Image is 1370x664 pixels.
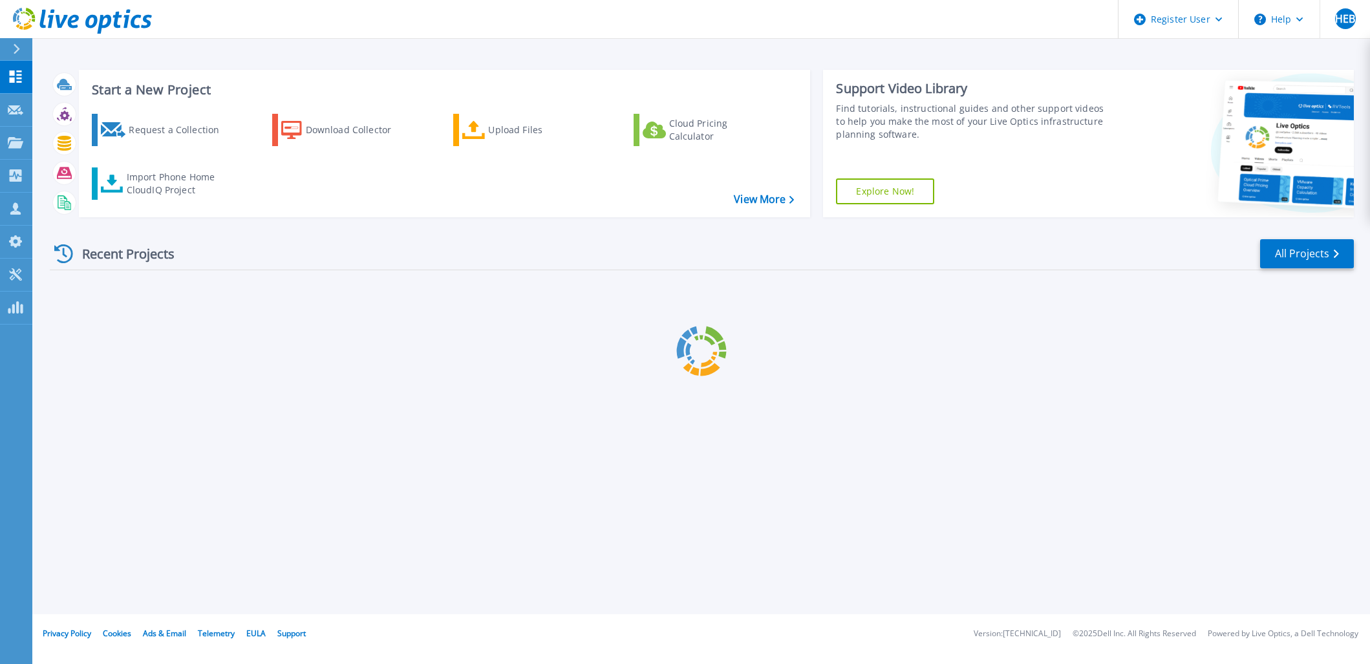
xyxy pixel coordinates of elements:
[836,80,1108,97] div: Support Video Library
[43,628,91,639] a: Privacy Policy
[974,630,1061,638] li: Version: [TECHNICAL_ID]
[634,114,778,146] a: Cloud Pricing Calculator
[669,117,773,143] div: Cloud Pricing Calculator
[836,102,1108,141] div: Find tutorials, instructional guides and other support videos to help you make the most of your L...
[734,193,794,206] a: View More
[103,628,131,639] a: Cookies
[129,117,232,143] div: Request a Collection
[198,628,235,639] a: Telemetry
[92,83,794,97] h3: Start a New Project
[143,628,186,639] a: Ads & Email
[92,114,236,146] a: Request a Collection
[1260,239,1354,268] a: All Projects
[1335,14,1355,24] span: HEB
[1208,630,1358,638] li: Powered by Live Optics, a Dell Technology
[836,178,934,204] a: Explore Now!
[306,117,409,143] div: Download Collector
[453,114,597,146] a: Upload Files
[1073,630,1196,638] li: © 2025 Dell Inc. All Rights Reserved
[50,238,192,270] div: Recent Projects
[272,114,416,146] a: Download Collector
[488,117,592,143] div: Upload Files
[246,628,266,639] a: EULA
[277,628,306,639] a: Support
[127,171,228,197] div: Import Phone Home CloudIQ Project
